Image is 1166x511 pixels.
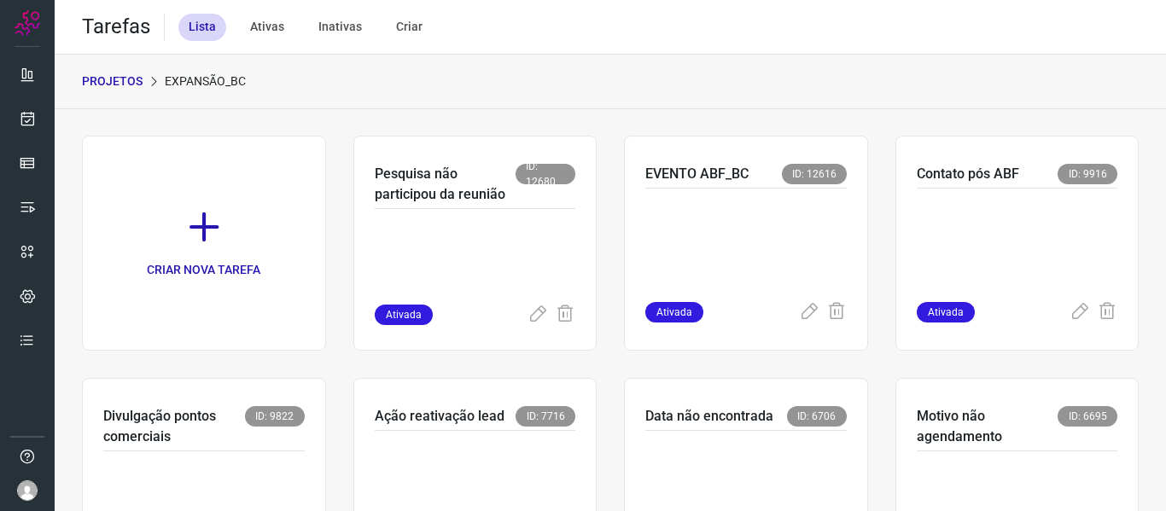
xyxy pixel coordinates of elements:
span: Ativada [375,305,433,325]
img: Logo [15,10,40,36]
span: ID: 12616 [782,164,847,184]
span: Ativada [645,302,703,322]
span: Ativada [917,302,975,322]
a: CRIAR NOVA TAREFA [82,136,326,351]
p: Expansão_BC [165,73,246,90]
div: Inativas [308,14,372,41]
span: ID: 6695 [1058,406,1117,427]
p: EVENTO ABF_BC [645,164,749,184]
p: Pesquisa não participou da reunião [375,164,516,205]
span: ID: 7716 [516,406,575,427]
p: Ação reativação lead [375,406,504,427]
div: Lista [178,14,226,41]
p: PROJETOS [82,73,143,90]
span: ID: 9822 [245,406,305,427]
span: ID: 12680 [516,164,575,184]
div: Criar [386,14,433,41]
p: Data não encontrada [645,406,773,427]
span: ID: 6706 [787,406,847,427]
p: Divulgação pontos comerciais [103,406,245,447]
h2: Tarefas [82,15,150,39]
p: Motivo não agendamento [917,406,1058,447]
div: Ativas [240,14,294,41]
p: CRIAR NOVA TAREFA [147,261,260,279]
span: ID: 9916 [1058,164,1117,184]
p: Contato pós ABF [917,164,1019,184]
img: avatar-user-boy.jpg [17,480,38,501]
